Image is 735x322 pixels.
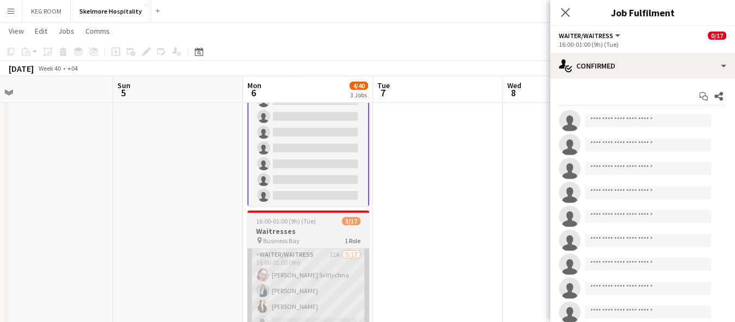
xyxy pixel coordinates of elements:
[22,1,71,22] button: KEG ROOM
[116,86,130,99] span: 5
[9,63,34,74] div: [DATE]
[9,26,24,36] span: View
[246,86,261,99] span: 6
[559,32,613,40] span: Waiter/Waitress
[559,40,726,48] div: 16:00-01:00 (9h) (Tue)
[54,24,79,38] a: Jobs
[85,26,110,36] span: Comms
[247,81,261,90] span: Mon
[507,81,521,90] span: Wed
[71,1,151,22] button: Skelmore Hospitality
[550,53,735,79] div: Confirmed
[81,24,114,38] a: Comms
[67,64,78,72] div: +04
[377,81,390,90] span: Tue
[263,237,300,245] span: Business Bay
[256,217,316,225] span: 16:00-01:00 (9h) (Tue)
[35,26,47,36] span: Edit
[350,91,367,99] div: 3 Jobs
[550,5,735,20] h3: Job Fulfilment
[30,24,52,38] a: Edit
[36,64,63,72] span: Week 40
[247,45,369,206] app-job-card: 16:00-01:00 (9h) (Tue)0/17Waiters Business Bay1 Role
[342,217,360,225] span: 3/17
[376,86,390,99] span: 7
[708,32,726,40] span: 0/17
[58,26,74,36] span: Jobs
[117,81,130,90] span: Sun
[559,32,622,40] button: Waiter/Waitress
[506,86,521,99] span: 8
[345,237,360,245] span: 1 Role
[350,82,368,90] span: 4/40
[247,226,369,236] h3: Waitresses
[4,24,28,38] a: View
